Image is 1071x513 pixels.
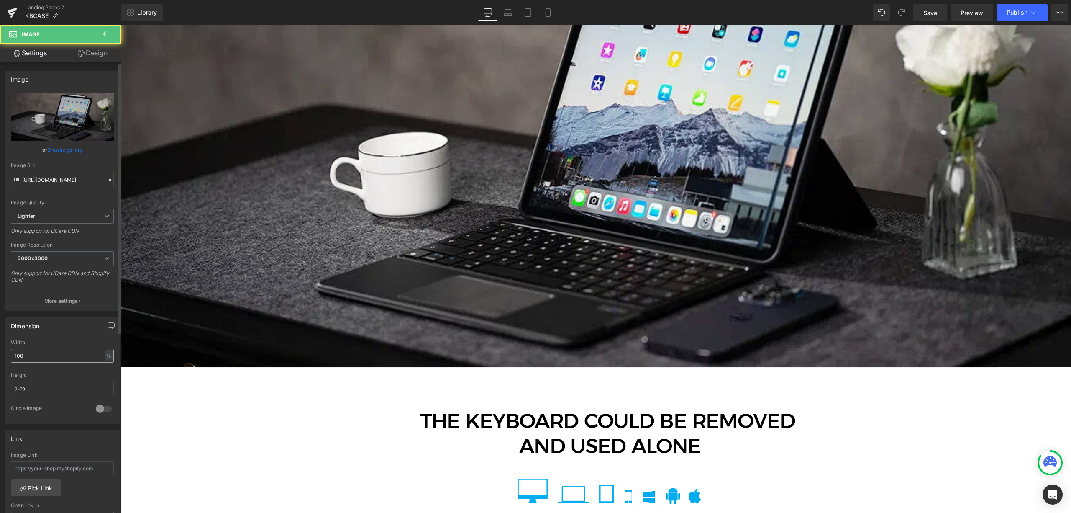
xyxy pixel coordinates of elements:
[518,4,538,21] a: Tablet
[1051,4,1068,21] button: More
[25,13,49,19] span: KBCASE
[11,162,114,168] div: Image Src
[44,297,78,305] p: More settings
[11,382,114,395] input: auto
[893,4,910,21] button: Redo
[11,228,114,240] div: Only support for UCare CDN
[11,503,114,508] div: Open link In
[11,372,114,378] div: Height
[873,4,890,21] button: Undo
[1043,485,1063,505] div: Open Intercom Messenger
[11,479,61,496] a: Pick Link
[5,291,120,311] button: More settings
[11,270,114,289] div: Only support for UCare CDN and Shopify CDN
[11,200,114,206] div: Image Quality
[478,4,498,21] a: Desktop
[22,31,40,38] span: Image
[11,405,87,414] div: Circle Image
[25,4,121,11] a: Landing Pages
[11,340,114,345] div: Width
[18,255,48,261] b: 3000x3000
[11,173,114,187] input: Link
[923,8,937,17] span: Save
[997,4,1048,21] button: Publish
[47,142,83,157] a: Browse gallery
[11,431,23,442] div: Link
[11,242,114,248] div: Image Resolution
[11,318,40,330] div: Dimension
[62,44,123,62] a: Design
[11,71,28,83] div: Image
[961,8,983,17] span: Preview
[498,4,518,21] a: Laptop
[538,4,558,21] a: Mobile
[11,452,114,458] div: Image Link
[18,213,35,219] b: Lighter
[11,461,114,475] input: https://your-shop.myshopify.com
[105,350,113,361] div: %
[1007,9,1027,16] span: Publish
[11,349,114,363] input: auto
[951,4,993,21] a: Preview
[121,4,163,21] a: New Library
[11,145,114,154] div: or
[137,9,157,16] span: Library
